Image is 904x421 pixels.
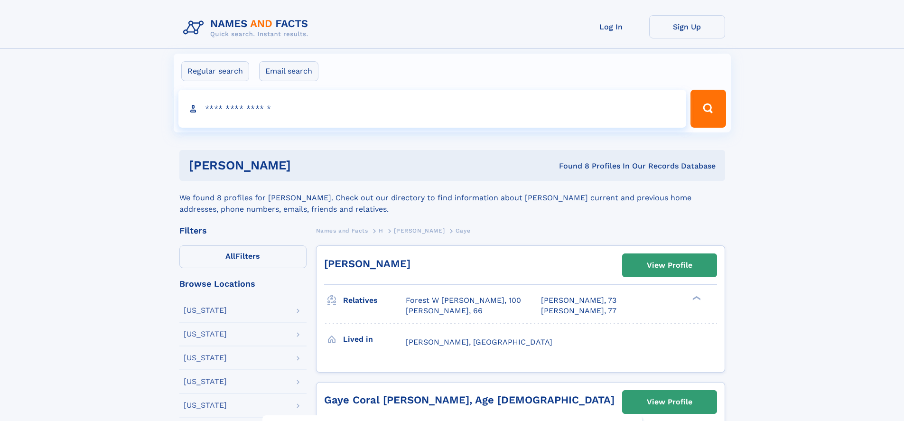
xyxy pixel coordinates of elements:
[181,61,249,81] label: Regular search
[179,245,307,268] label: Filters
[316,225,368,236] a: Names and Facts
[178,90,687,128] input: search input
[379,227,383,234] span: H
[324,258,410,270] a: [PERSON_NAME]
[179,226,307,235] div: Filters
[690,90,726,128] button: Search Button
[573,15,649,38] a: Log In
[343,292,406,309] h3: Relatives
[623,391,717,413] a: View Profile
[406,306,483,316] a: [PERSON_NAME], 66
[541,306,616,316] a: [PERSON_NAME], 77
[184,378,227,385] div: [US_STATE]
[394,227,445,234] span: [PERSON_NAME]
[179,280,307,288] div: Browse Locations
[184,354,227,362] div: [US_STATE]
[690,295,701,301] div: ❯
[647,391,692,413] div: View Profile
[406,337,552,346] span: [PERSON_NAME], [GEOGRAPHIC_DATA]
[406,295,521,306] a: Forest W [PERSON_NAME], 100
[225,252,235,261] span: All
[647,254,692,276] div: View Profile
[184,307,227,314] div: [US_STATE]
[379,225,383,236] a: H
[394,225,445,236] a: [PERSON_NAME]
[623,254,717,277] a: View Profile
[425,161,716,171] div: Found 8 Profiles In Our Records Database
[179,15,316,41] img: Logo Names and Facts
[541,295,616,306] a: [PERSON_NAME], 73
[189,159,425,171] h1: [PERSON_NAME]
[184,330,227,338] div: [US_STATE]
[324,394,615,406] a: Gaye Coral [PERSON_NAME], Age [DEMOGRAPHIC_DATA]
[184,402,227,409] div: [US_STATE]
[649,15,725,38] a: Sign Up
[343,331,406,347] h3: Lived in
[259,61,318,81] label: Email search
[456,227,470,234] span: Gaye
[179,181,725,215] div: We found 8 profiles for [PERSON_NAME]. Check out our directory to find information about [PERSON_...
